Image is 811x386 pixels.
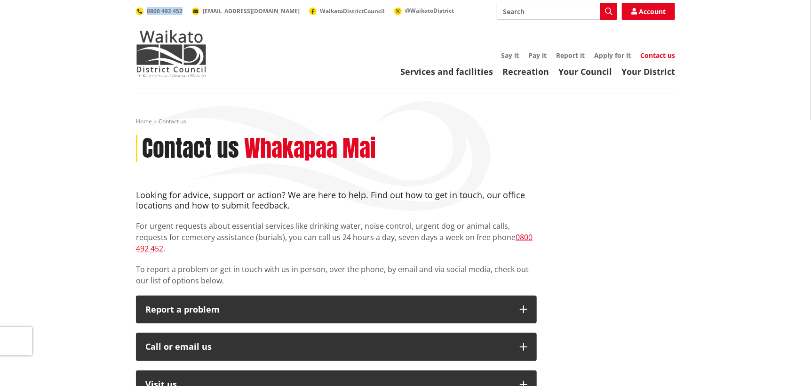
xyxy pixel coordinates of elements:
button: Call or email us [136,333,537,361]
span: 0800 492 452 [147,7,183,15]
h2: Whakapaa Mai [244,135,376,162]
div: Call or email us [145,342,510,352]
a: 0800 492 452 [136,232,533,254]
a: WaikatoDistrictCouncil [309,7,385,15]
a: [EMAIL_ADDRESS][DOMAIN_NAME] [192,7,300,15]
a: Recreation [502,66,549,77]
span: [EMAIL_ADDRESS][DOMAIN_NAME] [203,7,300,15]
a: Apply for it [594,51,631,60]
button: Report a problem [136,296,537,324]
span: @WaikatoDistrict [405,7,454,15]
span: Contact us [159,117,186,125]
a: Services and facilities [400,66,493,77]
a: Your Council [558,66,612,77]
a: 0800 492 452 [136,7,183,15]
a: @WaikatoDistrict [394,7,454,15]
a: Contact us [640,51,675,61]
img: Waikato District Council - Te Kaunihera aa Takiwaa o Waikato [136,30,207,77]
h4: Looking for advice, support or action? We are here to help. Find out how to get in touch, our off... [136,190,537,210]
a: Account [622,3,675,20]
p: To report a problem or get in touch with us in person, over the phone, by email and via social me... [136,264,537,286]
a: Pay it [528,51,547,60]
iframe: Messenger Launcher [768,346,802,380]
a: Your District [621,66,675,77]
p: Report a problem [145,305,510,314]
a: Report it [556,51,585,60]
nav: breadcrumb [136,118,675,126]
h1: Contact us [142,135,239,162]
span: WaikatoDistrictCouncil [320,7,385,15]
input: Search input [497,3,617,20]
a: Home [136,117,152,125]
a: Say it [501,51,519,60]
p: For urgent requests about essential services like drinking water, noise control, urgent dog or an... [136,220,537,254]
